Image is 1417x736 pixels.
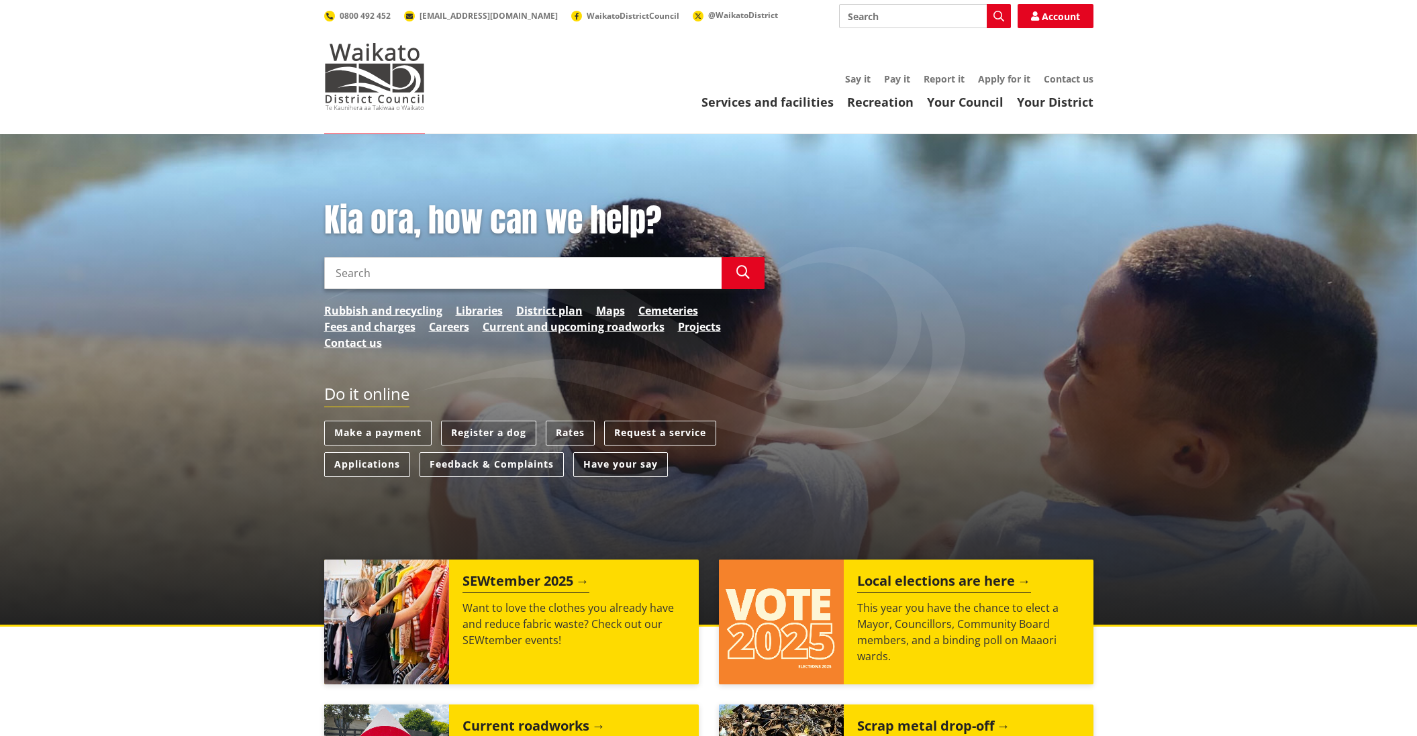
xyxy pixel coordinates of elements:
a: Apply for it [978,72,1030,85]
img: SEWtember [324,560,449,684]
a: Fees and charges [324,319,416,335]
a: Rates [546,421,595,445]
a: Services and facilities [701,94,834,110]
h2: Local elections are here [857,573,1031,593]
a: Pay it [884,72,910,85]
a: Contact us [1044,72,1093,85]
p: Want to love the clothes you already have and reduce fabric waste? Check out our SEWtember events! [462,600,685,648]
a: Current and upcoming roadworks [483,319,665,335]
a: Have your say [573,452,668,477]
a: Maps [596,303,625,319]
a: WaikatoDistrictCouncil [571,10,679,21]
span: @WaikatoDistrict [708,9,778,21]
h2: SEWtember 2025 [462,573,589,593]
span: 0800 492 452 [340,10,391,21]
a: 0800 492 452 [324,10,391,21]
input: Search input [839,4,1011,28]
a: [EMAIL_ADDRESS][DOMAIN_NAME] [404,10,558,21]
a: Make a payment [324,421,432,445]
span: WaikatoDistrictCouncil [587,10,679,21]
a: Report it [924,72,965,85]
span: [EMAIL_ADDRESS][DOMAIN_NAME] [420,10,558,21]
a: SEWtember 2025 Want to love the clothes you already have and reduce fabric waste? Check out our S... [324,560,699,684]
a: Libraries [456,303,503,319]
img: Waikato District Council - Te Kaunihera aa Takiwaa o Waikato [324,43,425,110]
a: Applications [324,452,410,477]
a: Say it [845,72,871,85]
a: Cemeteries [638,303,698,319]
a: Request a service [604,421,716,445]
p: This year you have the chance to elect a Mayor, Councillors, Community Board members, and a bindi... [857,600,1080,664]
a: Local elections are here This year you have the chance to elect a Mayor, Councillors, Community B... [719,560,1093,684]
a: Rubbish and recycling [324,303,442,319]
h2: Do it online [324,384,409,408]
a: District plan [516,303,583,319]
a: Careers [429,319,469,335]
h1: Kia ora, how can we help? [324,201,765,240]
a: Account [1018,4,1093,28]
input: Search input [324,257,722,289]
a: Projects [678,319,721,335]
a: Your Council [927,94,1004,110]
a: Register a dog [441,421,536,445]
a: Contact us [324,335,382,351]
a: Your District [1017,94,1093,110]
a: @WaikatoDistrict [693,9,778,21]
img: Vote 2025 [719,560,844,684]
a: Feedback & Complaints [420,452,564,477]
a: Recreation [847,94,914,110]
